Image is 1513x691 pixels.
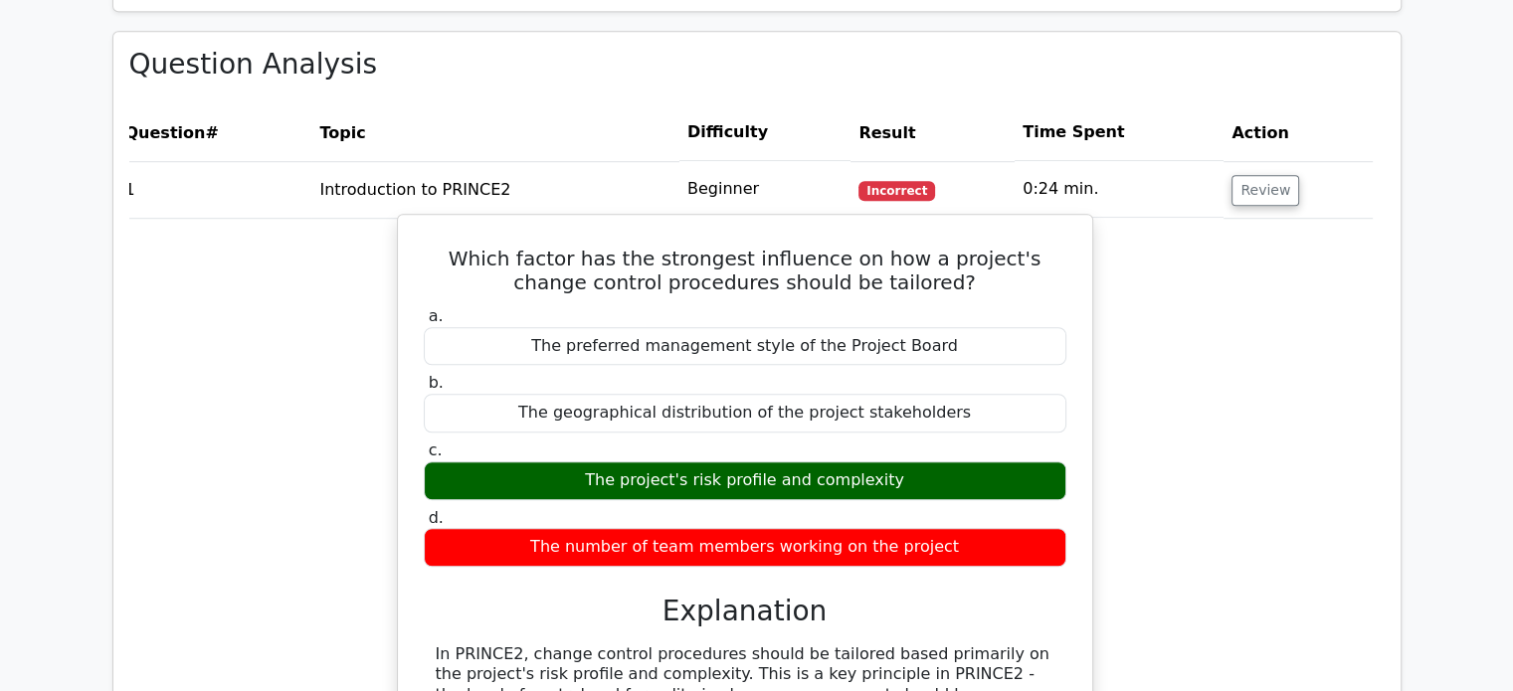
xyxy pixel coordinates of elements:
[851,104,1015,161] th: Result
[422,247,1068,294] h5: Which factor has the strongest influence on how a project's change control procedures should be t...
[429,373,444,392] span: b.
[429,508,444,527] span: d.
[679,104,851,161] th: Difficulty
[1015,161,1224,218] td: 0:24 min.
[679,161,851,218] td: Beginner
[436,595,1054,628] h3: Explanation
[129,48,1385,82] h3: Question Analysis
[125,123,206,142] span: Question
[429,440,443,459] span: c.
[117,161,312,218] td: 1
[117,104,312,161] th: #
[1231,175,1299,206] button: Review
[1015,104,1224,161] th: Time Spent
[424,461,1066,500] div: The project's risk profile and complexity
[311,161,679,218] td: Introduction to PRINCE2
[858,181,935,201] span: Incorrect
[429,306,444,325] span: a.
[311,104,679,161] th: Topic
[424,528,1066,567] div: The number of team members working on the project
[1224,104,1372,161] th: Action
[424,327,1066,366] div: The preferred management style of the Project Board
[424,394,1066,432] div: The geographical distribution of the project stakeholders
